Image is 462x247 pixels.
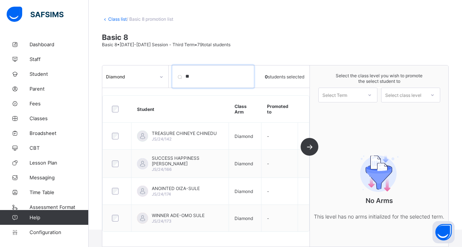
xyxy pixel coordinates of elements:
[108,16,127,22] a: Class list
[322,88,347,102] div: Select Term
[267,189,269,194] span: -
[30,86,89,92] span: Parent
[229,96,261,123] th: Class Arm
[30,214,88,220] span: Help
[30,145,89,151] span: CBT
[235,133,253,139] span: Diamond
[30,115,89,121] span: Classes
[310,136,448,236] div: No Arms
[7,7,64,22] img: safsims
[152,136,172,142] span: JS/24/142
[152,192,171,197] span: JS/24/174
[267,133,269,139] span: -
[30,175,89,180] span: Messaging
[267,161,269,166] span: -
[30,71,89,77] span: Student
[30,189,89,195] span: Time Table
[352,155,407,192] img: filter.9c15f445b04ce8b7d5281b41737f44c2.svg
[235,189,253,194] span: Diamond
[30,204,89,210] span: Assessment Format
[102,42,230,47] span: Basic 8 • [DATE]-[DATE] Session - Third Term • 79 total students
[102,33,449,42] span: Basic 8
[152,213,205,218] span: WINNER ADE-OMO SULE
[235,161,253,166] span: Diamond
[30,56,89,62] span: Staff
[106,74,155,79] div: Diamond
[127,16,173,22] span: / Basic 8 promotion list
[265,74,304,79] span: students selected
[432,221,455,243] button: Open asap
[152,131,217,136] span: TREASURE CHINEYE CHINEDU
[310,197,448,204] p: No Arms
[265,74,268,79] b: 0
[152,155,223,166] span: SUCCESS HAPPINESS [PERSON_NAME]
[30,229,88,235] span: Configuration
[235,216,253,221] span: Diamond
[30,41,89,47] span: Dashboard
[30,160,89,166] span: Lesson Plan
[152,167,172,172] span: JS/24/166
[30,130,89,136] span: Broadsheet
[385,88,421,102] div: Select class level
[317,73,441,84] span: Select the class level you wish to promote the select student to
[267,216,269,221] span: -
[152,219,171,224] span: JS/24/173
[152,186,200,191] span: ANOINTED OIZA-SULE
[30,101,89,106] span: Fees
[310,212,448,221] p: This level has no arms initialized for the selected term.
[261,96,298,123] th: Promoted to
[131,96,229,123] th: Student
